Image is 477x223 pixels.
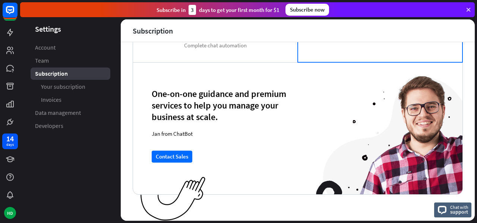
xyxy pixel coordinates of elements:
div: 3 [189,5,196,15]
span: Invoices [41,96,61,104]
span: Developers [35,122,63,130]
img: ec979a0a656117aaf919.png [140,177,206,221]
span: Your subscription [41,83,85,91]
div: Jan from ChatBot [152,130,290,137]
div: HD [4,207,16,219]
div: One-on-one guidance and premium services to help you manage your business at scale. [152,88,290,123]
a: Team [31,54,110,67]
a: Account [31,41,110,54]
div: Subscribe in days to get your first month for $1 [157,5,279,15]
span: Subscription [35,70,68,78]
div: days [6,142,14,147]
header: Settings [20,24,121,34]
a: Data management [31,107,110,119]
div: Subscription [133,26,173,35]
button: Contact Sales [152,151,192,163]
span: Chat with [450,204,468,211]
button: Open LiveChat chat widget [6,3,28,25]
a: Your subscription [31,81,110,93]
span: Data management [35,109,81,117]
span: Account [35,44,56,51]
a: Developers [31,120,110,132]
span: Team [35,57,49,65]
div: Subscribe now [285,4,329,16]
div: 14 [6,135,14,142]
span: support [450,208,468,215]
a: 14 days [2,134,18,149]
a: Invoices [31,94,110,106]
